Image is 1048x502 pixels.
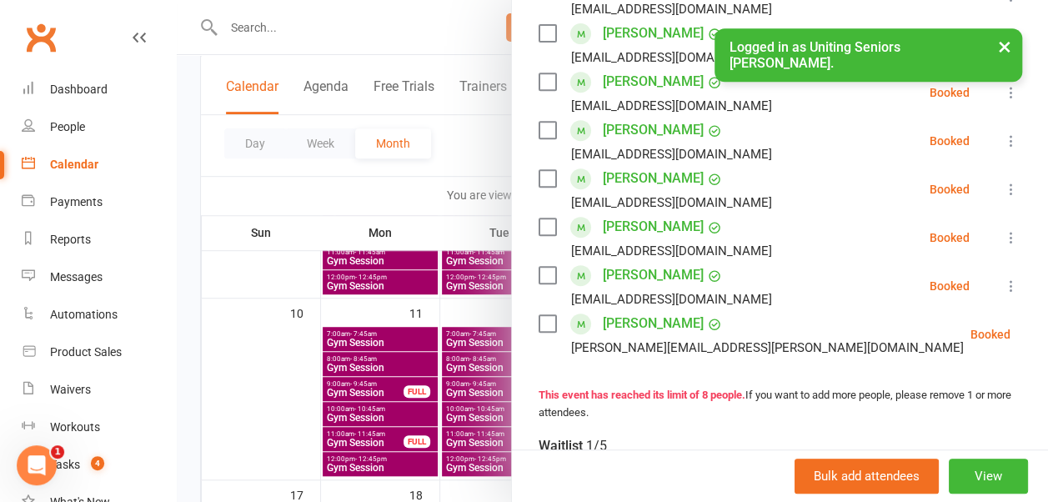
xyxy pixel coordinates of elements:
[539,389,745,401] strong: This event has reached its limit of 8 people.
[603,213,704,240] a: [PERSON_NAME]
[50,383,91,396] div: Waivers
[586,434,607,458] div: 1/5
[571,143,772,165] div: [EMAIL_ADDRESS][DOMAIN_NAME]
[571,240,772,262] div: [EMAIL_ADDRESS][DOMAIN_NAME]
[22,296,176,334] a: Automations
[22,371,176,409] a: Waivers
[990,28,1020,64] button: ×
[50,308,118,321] div: Automations
[603,262,704,289] a: [PERSON_NAME]
[603,20,704,47] a: [PERSON_NAME]
[50,83,108,96] div: Dashboard
[930,183,970,195] div: Booked
[50,120,85,133] div: People
[22,108,176,146] a: People
[50,195,103,208] div: Payments
[930,87,970,98] div: Booked
[571,337,964,359] div: [PERSON_NAME][EMAIL_ADDRESS][PERSON_NAME][DOMAIN_NAME]
[17,445,57,485] iframe: Intercom live chat
[22,409,176,446] a: Workouts
[539,434,607,458] div: Waitlist
[539,387,1021,422] div: If you want to add more people, please remove 1 or more attendees.
[22,259,176,296] a: Messages
[50,345,122,359] div: Product Sales
[603,310,704,337] a: [PERSON_NAME]
[730,39,900,71] span: Logged in as Uniting Seniors [PERSON_NAME].
[50,270,103,284] div: Messages
[795,459,939,494] button: Bulk add attendees
[50,458,80,471] div: Tasks
[571,192,772,213] div: [EMAIL_ADDRESS][DOMAIN_NAME]
[930,280,970,292] div: Booked
[949,459,1028,494] button: View
[22,183,176,221] a: Payments
[22,221,176,259] a: Reports
[571,95,772,117] div: [EMAIL_ADDRESS][DOMAIN_NAME]
[22,446,176,484] a: Tasks 4
[22,146,176,183] a: Calendar
[22,71,176,108] a: Dashboard
[20,17,62,58] a: Clubworx
[603,117,704,143] a: [PERSON_NAME]
[970,329,1010,340] div: Booked
[51,445,64,459] span: 1
[930,135,970,147] div: Booked
[50,420,100,434] div: Workouts
[603,165,704,192] a: [PERSON_NAME]
[571,289,772,310] div: [EMAIL_ADDRESS][DOMAIN_NAME]
[50,233,91,246] div: Reports
[22,334,176,371] a: Product Sales
[50,158,98,171] div: Calendar
[930,232,970,243] div: Booked
[91,456,104,470] span: 4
